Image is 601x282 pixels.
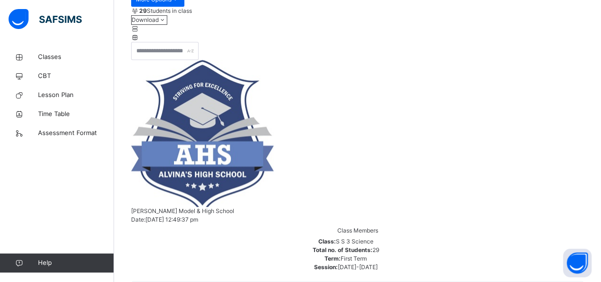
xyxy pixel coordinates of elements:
[132,16,159,23] span: Download
[9,9,82,29] img: safsims
[38,109,114,119] span: Time Table
[337,227,378,234] span: Class Members
[38,258,114,268] span: Help
[131,60,274,207] img: alvina.png
[139,7,147,14] b: 29
[38,52,114,62] span: Classes
[38,128,114,138] span: Assessment Format
[131,207,234,214] span: [PERSON_NAME] Model & High School
[139,7,192,15] span: Students in class
[38,71,114,81] span: CBT
[313,246,372,253] span: Total no. of Students:
[372,246,379,253] span: 29
[324,255,341,262] span: Term:
[563,249,591,277] button: Open asap
[38,90,114,100] span: Lesson Plan
[314,263,338,271] span: Session:
[145,216,198,223] span: [DATE] 12:49:37 pm
[318,238,336,245] span: Class:
[338,263,378,271] span: [DATE]-[DATE]
[341,255,367,262] span: First Term
[336,238,373,245] span: S S 3 Science
[131,216,145,223] span: Date:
